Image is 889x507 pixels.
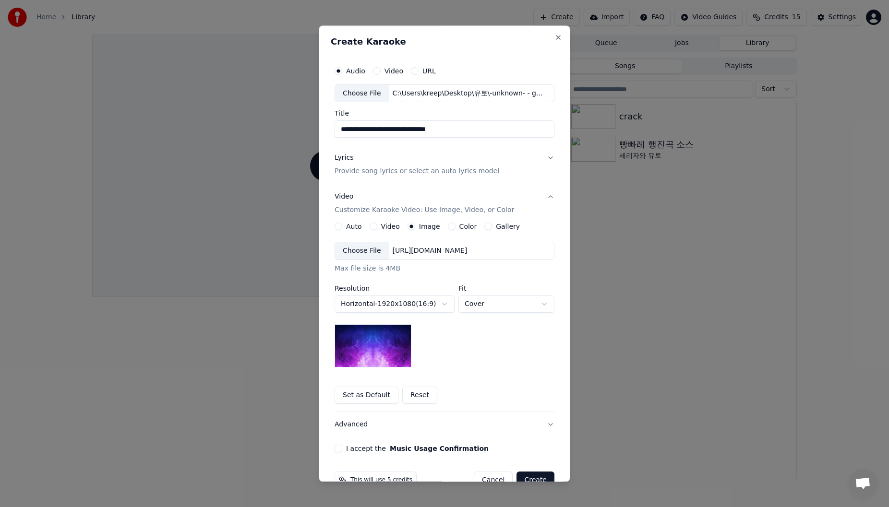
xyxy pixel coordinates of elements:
label: Video [381,224,400,230]
label: I accept the [346,446,489,452]
label: Resolution [335,285,455,292]
label: Auto [346,224,362,230]
label: URL [422,68,436,74]
button: LyricsProvide song lyrics or select an auto lyrics model [335,146,554,184]
label: Image [419,224,440,230]
button: Create [517,472,554,489]
p: Customize Karaoke Video: Use Image, Video, or Color [335,206,514,215]
button: Cancel [474,472,513,489]
p: Provide song lyrics or select an auto lyrics model [335,167,499,177]
div: Max file size is 4MB [335,264,554,274]
div: Choose File [335,243,389,260]
div: Video [335,192,514,215]
label: Video [384,68,403,74]
label: Color [459,224,477,230]
button: I accept the [390,446,489,452]
div: VideoCustomize Karaoke Video: Use Image, Video, or Color [335,223,554,412]
button: VideoCustomize Karaoke Video: Use Image, Video, or Color [335,185,554,223]
label: Audio [346,68,365,74]
button: Set as Default [335,387,398,404]
div: Choose File [335,85,389,102]
label: Title [335,110,554,117]
div: C:\Users\kreep\Desktop\유토\-unknown- - gw_ver1 -0.80 semitones.m4a [389,89,552,98]
h2: Create Karaoke [331,37,558,46]
label: Gallery [496,224,520,230]
div: Lyrics [335,153,353,163]
label: Fit [458,285,554,292]
span: This will use 5 credits [350,477,412,484]
button: Reset [402,387,437,404]
div: [URL][DOMAIN_NAME] [389,247,471,256]
button: Advanced [335,413,554,437]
